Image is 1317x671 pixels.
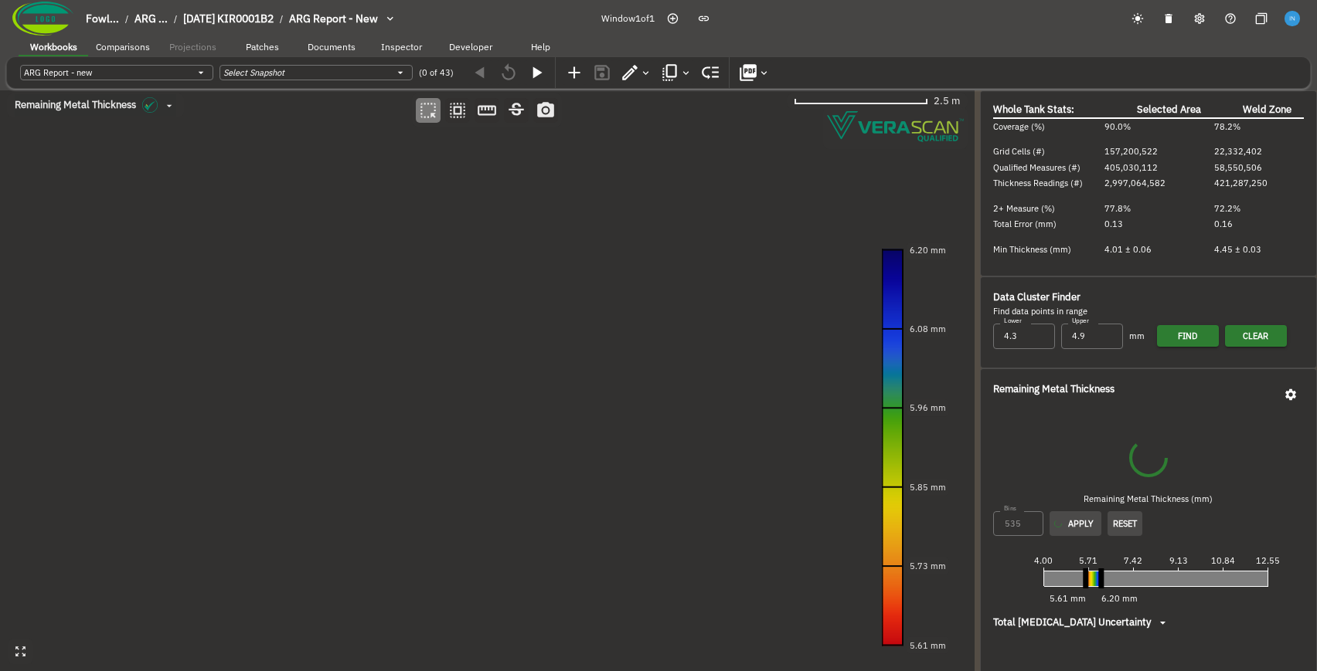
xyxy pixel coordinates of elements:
[993,244,1071,255] span: Min Thickness (mm)
[993,616,1151,629] span: Total [MEDICAL_DATA] Uncertainty
[993,203,1055,214] span: 2+ Measure (%)
[125,12,128,25] li: /
[993,290,1080,303] span: Data Cluster Finder
[1004,317,1022,326] label: Lower
[531,41,550,53] span: Help
[449,41,492,53] span: Developer
[1214,121,1240,132] span: 78.2%
[1084,493,1213,506] span: Remaining Metal Thickness (mm)
[1104,162,1158,173] span: 405,030,112
[308,41,356,53] span: Documents
[1243,329,1268,344] span: Clear
[1214,219,1233,229] span: 0.16
[1225,325,1287,347] button: Clear
[993,121,1045,132] span: Coverage (%)
[601,12,655,25] span: Window 1 of 1
[910,561,946,571] text: 5.73 mm
[15,99,136,111] span: Remaining Metal Thickness
[1104,244,1152,255] span: 4.01 ± 0.06
[993,103,1074,116] span: Whole Tank Stats:
[910,244,946,255] text: 6.20 mm
[12,2,73,36] img: Company Logo
[993,178,1083,188] span: Thickness Readings (#)
[280,12,283,25] li: /
[910,402,946,413] text: 5.96 mm
[86,11,378,27] nav: breadcrumb
[993,162,1080,173] span: Qualified Measures (#)
[183,12,274,25] span: [DATE] KIR0001B2
[86,12,119,25] span: Fowl...
[934,93,960,109] span: 2.5 m
[246,41,279,53] span: Patches
[1072,317,1089,326] label: Upper
[96,41,150,53] span: Comparisons
[30,41,77,53] span: Workbooks
[419,66,454,80] span: (0 of 43)
[1137,103,1201,116] span: Selected Area
[1214,203,1240,214] span: 72.2%
[1243,103,1291,116] span: Weld Zone
[827,111,965,142] img: Verascope qualified watermark
[1214,146,1262,157] span: 22,332,402
[1214,178,1268,188] span: 421,287,250
[381,41,422,53] span: Inspector
[1004,504,1016,513] label: Bins
[80,6,410,32] button: breadcrumb
[1157,325,1219,347] button: Find
[1214,162,1262,173] span: 58,550,506
[1178,329,1197,344] span: Find
[1104,203,1131,214] span: 77.8%
[134,12,168,25] span: ARG ...
[174,12,177,25] li: /
[1129,330,1145,343] span: mm
[993,219,1057,229] span: Total Error (mm)
[223,67,284,78] i: Select Snapshot
[289,12,378,25] span: ARG Report - new
[993,381,1115,397] span: Remaining Metal Thickness
[1104,219,1123,229] span: 0.13
[1104,178,1166,188] span: 2,997,064,582
[993,305,1304,318] div: Find data points in range
[910,639,946,650] text: 5.61 mm
[1214,244,1261,255] span: 4.45 ± 0.03
[910,324,946,334] text: 6.08 mm
[1104,121,1131,132] span: 90.0%
[1285,11,1299,25] img: f6ffcea323530ad0f5eeb9c9447a59c5
[24,67,92,78] span: ARG Report - new
[910,481,946,492] text: 5.85 mm
[1104,146,1158,157] span: 157,200,522
[142,97,158,113] img: icon in the dropdown
[993,146,1045,157] span: Grid Cells (#)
